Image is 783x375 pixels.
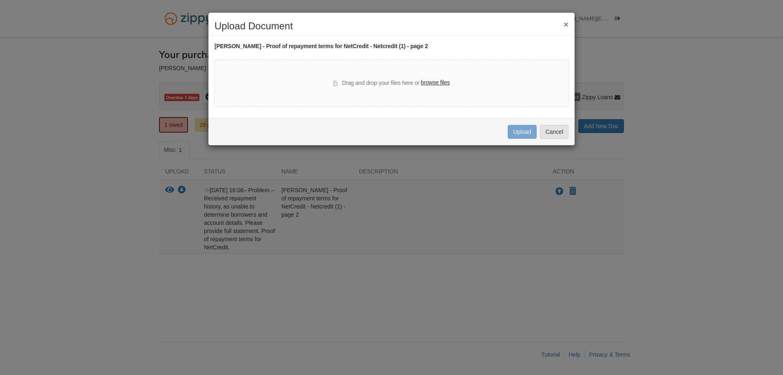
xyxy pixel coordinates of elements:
[215,21,568,31] h2: Upload Document
[333,78,450,88] div: Drag and drop your files here or
[564,20,568,29] button: ×
[540,125,568,139] button: Cancel
[215,42,568,51] div: [PERSON_NAME] - Proof of repayment terms for NetCredit - Netcredit (1) - page 2
[508,125,536,139] button: Upload
[421,78,450,87] label: browse files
